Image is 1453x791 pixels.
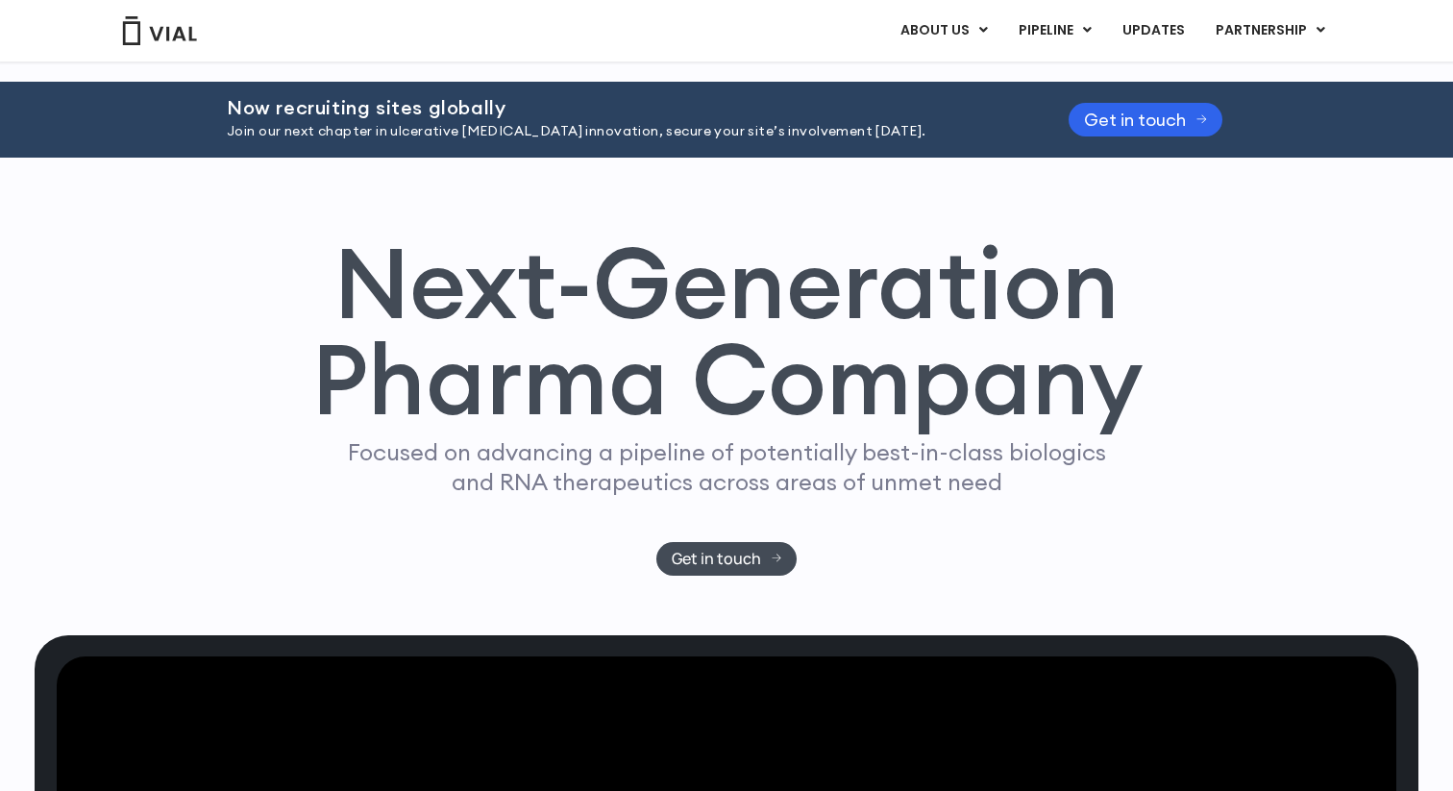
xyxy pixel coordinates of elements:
h1: Next-Generation Pharma Company [310,235,1143,429]
p: Focused on advancing a pipeline of potentially best-in-class biologics and RNA therapeutics acros... [339,437,1114,497]
h2: Now recruiting sites globally [227,97,1021,118]
img: Vial Logo [121,16,198,45]
a: Get in touch [656,542,798,576]
a: UPDATES [1107,14,1199,47]
span: Get in touch [1084,112,1186,127]
a: PIPELINEMenu Toggle [1003,14,1106,47]
a: PARTNERSHIPMenu Toggle [1200,14,1341,47]
span: Get in touch [672,552,761,566]
p: Join our next chapter in ulcerative [MEDICAL_DATA] innovation, secure your site’s involvement [DA... [227,121,1021,142]
a: ABOUT USMenu Toggle [885,14,1002,47]
a: Get in touch [1069,103,1222,136]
